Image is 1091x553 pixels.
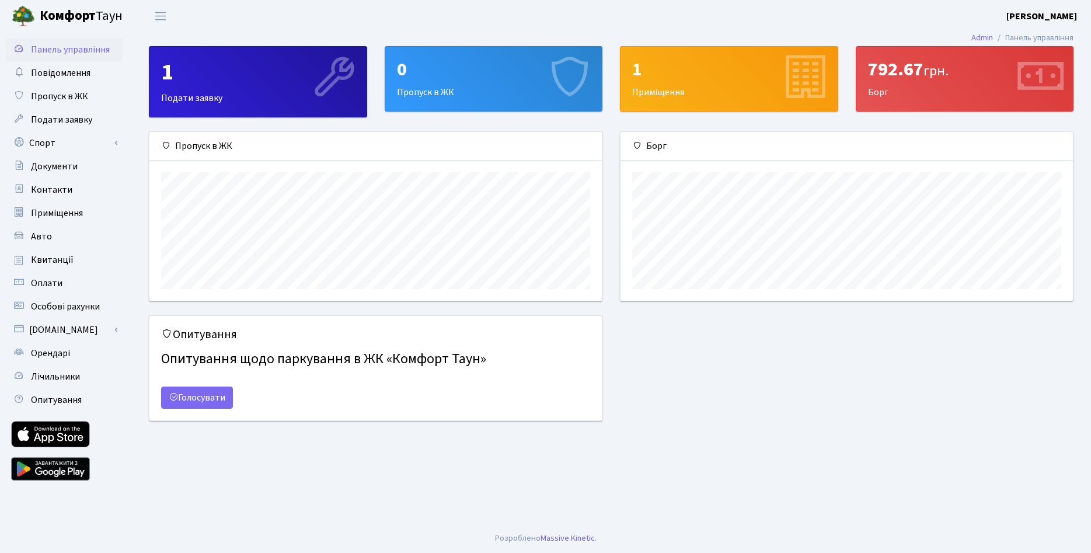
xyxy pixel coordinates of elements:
[541,532,595,544] a: Massive Kinetic
[632,58,826,81] div: 1
[6,318,123,342] a: [DOMAIN_NAME]
[6,61,123,85] a: Повідомлення
[40,6,96,25] b: Комфорт
[6,342,123,365] a: Орендарі
[993,32,1073,44] li: Панель управління
[31,394,82,406] span: Опитування
[6,131,123,155] a: Спорт
[31,67,90,79] span: Повідомлення
[971,32,993,44] a: Admin
[31,253,74,266] span: Квитанції
[40,6,123,26] span: Таун
[6,155,123,178] a: Документи
[6,85,123,108] a: Пропуск в ЖК
[856,47,1073,111] div: Борг
[868,58,1062,81] div: 792.67
[495,532,597,545] div: .
[149,47,367,117] div: Подати заявку
[31,300,100,313] span: Особові рахунки
[385,47,602,111] div: Пропуск в ЖК
[6,225,123,248] a: Авто
[31,347,70,360] span: Орендарі
[31,207,83,220] span: Приміщення
[495,532,541,544] a: Розроблено
[954,26,1091,50] nav: breadcrumb
[397,58,591,81] div: 0
[161,346,590,373] h4: Опитування щодо паркування в ЖК «Комфорт Таун»
[31,183,72,196] span: Контакти
[621,47,838,111] div: Приміщення
[6,295,123,318] a: Особові рахунки
[146,6,175,26] button: Переключити навігацію
[31,370,80,383] span: Лічильники
[161,387,233,409] a: Голосувати
[149,132,602,161] div: Пропуск в ЖК
[31,113,92,126] span: Подати заявку
[1006,9,1077,23] a: [PERSON_NAME]
[31,277,62,290] span: Оплати
[12,5,35,28] img: logo.png
[31,160,78,173] span: Документи
[6,178,123,201] a: Контакти
[149,46,367,117] a: 1Подати заявку
[385,46,603,112] a: 0Пропуск в ЖК
[161,58,355,86] div: 1
[6,201,123,225] a: Приміщення
[31,230,52,243] span: Авто
[6,108,123,131] a: Подати заявку
[6,248,123,272] a: Квитанції
[621,132,1073,161] div: Борг
[6,38,123,61] a: Панель управління
[161,328,590,342] h5: Опитування
[620,46,838,112] a: 1Приміщення
[31,90,88,103] span: Пропуск в ЖК
[6,388,123,412] a: Опитування
[1006,10,1077,23] b: [PERSON_NAME]
[6,272,123,295] a: Оплати
[923,61,949,81] span: грн.
[6,365,123,388] a: Лічильники
[31,43,110,56] span: Панель управління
